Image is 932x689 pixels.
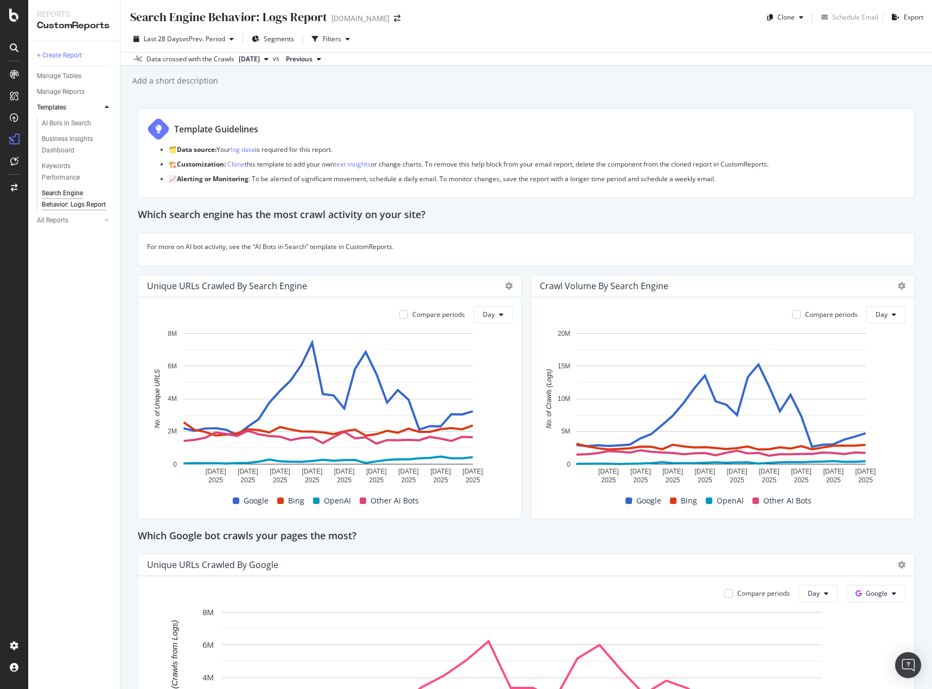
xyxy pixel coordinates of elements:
button: Day [866,306,905,323]
text: [DATE] [302,468,322,475]
div: Schedule Email [832,12,878,22]
span: Day [876,310,888,319]
div: Crawl Volume By Search Engine [540,280,668,291]
text: 0 [567,460,571,468]
text: [DATE] [727,468,748,475]
text: [DATE] [238,468,258,475]
span: Google [636,494,661,507]
span: Last 28 Days [144,34,182,43]
button: [DATE] [234,53,273,66]
div: [DOMAIN_NAME] [331,13,390,24]
text: [DATE] [759,468,780,475]
div: Template Guidelines [174,123,258,136]
div: Unique URLs Crawled By Google [147,559,278,570]
span: Previous [286,54,312,64]
div: Reports [37,9,111,20]
text: [DATE] [334,468,355,475]
strong: Data source: [177,145,216,154]
text: [DATE] [463,468,483,475]
div: Templates [37,102,66,113]
span: Other AI Bots [763,494,812,507]
h2: Which Google bot crawls your pages the most? [138,528,356,545]
text: 4M [168,395,177,403]
text: 2025 [826,476,841,484]
strong: Alerting or Monitoring [177,174,248,183]
div: Add a short description [131,75,218,86]
text: [DATE] [398,468,419,475]
span: OpenAI [324,494,351,507]
div: Clone [777,12,795,22]
text: 8M [168,329,177,337]
div: Open Intercom Messenger [895,652,921,678]
div: AI Bots in Search [42,118,91,129]
div: CustomReports [37,20,111,32]
span: OpenAI [717,494,744,507]
text: [DATE] [270,468,290,475]
div: Which search engine has the most crawl activity on your site? [138,207,915,224]
div: Manage Reports [37,86,85,98]
text: [DATE] [366,468,387,475]
div: Export [904,12,923,22]
div: Search Engine Behavior: Logs Report [129,9,327,25]
text: 2025 [337,476,352,484]
svg: A chart. [147,328,509,492]
text: 5M [561,428,571,435]
button: Schedule Email [817,9,878,26]
span: Other AI Bots [371,494,419,507]
text: 2025 [666,476,680,484]
div: Filters [323,34,341,43]
span: Bing [288,494,304,507]
text: No. of Crawls (Logs) [545,369,553,428]
text: 2025 [465,476,480,484]
text: [DATE] [856,468,876,475]
div: Search Engine Behavior: Logs Report [42,188,106,210]
text: [DATE] [598,468,619,475]
text: [DATE] [791,468,812,475]
button: Day [474,306,513,323]
a: Manage Reports [37,86,112,98]
text: 6M [168,362,177,370]
text: 2025 [698,476,712,484]
div: Compare periods [412,310,465,319]
a: log data [231,145,255,154]
div: Manage Tables [37,71,81,82]
text: 20M [558,329,570,337]
text: 2025 [601,476,616,484]
button: Last 28 DaysvsPrev. Period [129,30,238,48]
a: Business Insights Dashboard [42,133,112,156]
h2: Which search engine has the most crawl activity on your site? [138,207,425,224]
strong: Customization: [177,160,226,169]
div: Compare periods [737,589,790,598]
button: Previous [282,53,325,66]
div: Keywords Performance [42,161,103,183]
text: 2025 [634,476,648,484]
text: 6M [202,640,214,649]
button: Clone [763,9,808,26]
div: All Reports [37,215,68,226]
p: 🏗️ this template to add your own or change charts. To remove this help block from your email repo... [169,160,905,169]
p: For more on AI bot activity, see the “AI Bots in Search” template in CustomReports. [147,242,905,251]
text: No. of Unique URLS [154,369,161,428]
text: 2025 [794,476,809,484]
a: Manage Tables [37,71,112,82]
text: [DATE] [630,468,651,475]
div: For more on AI bot activity, see the “AI Bots in Search” template in CustomReports. [138,233,915,266]
div: Template Guidelines 🗂️Data source:Yourlog datais required for this report. 🏗️Customization: Clone... [138,109,915,198]
text: [DATE] [662,468,683,475]
span: Day [483,310,495,319]
div: + Create Report [37,50,82,61]
a: Templates [37,102,101,113]
text: 15M [558,362,570,370]
text: 2M [168,428,177,435]
text: [DATE] [694,468,715,475]
text: 2025 [208,476,223,484]
text: 8M [202,607,214,616]
a: AI Bots in Search [42,118,112,129]
text: 2025 [401,476,416,484]
text: 0 [173,460,177,468]
span: 2025 Aug. 3rd [239,54,260,64]
button: Day [799,585,838,602]
span: Google [866,589,888,598]
button: Filters [308,30,354,48]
